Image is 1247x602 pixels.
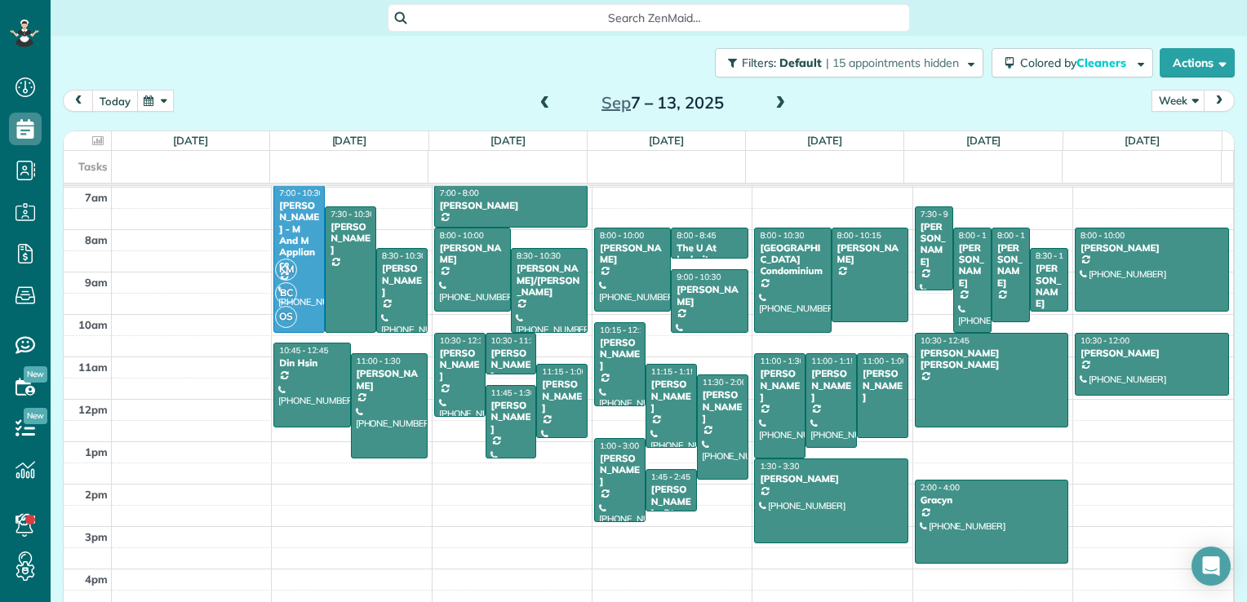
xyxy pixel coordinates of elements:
span: 10:30 - 11:30 [491,335,540,346]
div: The U At Ledroit [676,242,743,266]
span: 9am [85,276,108,289]
div: [PERSON_NAME] [439,242,506,266]
span: 8:00 - 10:15 [837,230,881,241]
div: [GEOGRAPHIC_DATA] Condominium [759,242,826,277]
div: Din Hsin [278,357,345,369]
span: 7:00 - 8:00 [440,188,479,198]
span: 11:00 - 1:30 [357,356,401,366]
span: Tasks [78,160,108,173]
span: 3pm [85,530,108,543]
span: 12pm [78,403,108,416]
div: [PERSON_NAME] [330,221,371,256]
span: Cleaners [1076,55,1129,70]
span: 8:00 - 10:00 [1081,230,1125,241]
span: 11:00 - 1:30 [760,356,804,366]
span: 7am [85,191,108,204]
button: today [92,90,138,112]
div: [PERSON_NAME] [1080,347,1224,359]
span: 7:00 - 10:30 [279,188,323,198]
div: [PERSON_NAME] [490,400,532,435]
span: 2:00 - 4:00 [921,482,960,493]
div: [PERSON_NAME] [810,368,852,403]
a: [DATE] [1125,134,1160,147]
span: 10am [78,318,108,331]
div: [PERSON_NAME] [996,242,1025,290]
div: [PERSON_NAME] [1035,263,1063,310]
span: 10:30 - 12:00 [1081,335,1129,346]
div: [PERSON_NAME] [920,221,948,268]
button: Filters: Default | 15 appointments hidden [715,48,983,77]
button: Colored byCleaners [992,48,1153,77]
div: [PERSON_NAME] [599,453,641,488]
span: 10:30 - 12:30 [440,335,489,346]
span: 10:30 - 12:45 [921,335,970,346]
a: Filters: Default | 15 appointments hidden [707,48,983,77]
span: 8:00 - 8:45 [677,230,716,241]
a: [DATE] [807,134,842,147]
span: 11am [78,361,108,374]
button: next [1204,90,1235,112]
span: 4pm [85,573,108,586]
span: 2pm [85,488,108,501]
div: [PERSON_NAME] [599,242,666,266]
span: New [24,366,47,383]
div: [PERSON_NAME]/[PERSON_NAME] [516,263,583,298]
span: 8:30 - 10:30 [382,250,426,261]
span: 8:00 - 10:30 [760,230,804,241]
span: OS [275,306,297,328]
span: 11:15 - 1:15 [651,366,695,377]
div: [PERSON_NAME] - M And M Appliance [278,200,320,270]
h2: 7 – 13, 2025 [561,94,765,112]
div: [PERSON_NAME] [862,368,903,403]
span: 10:15 - 12:15 [600,325,649,335]
span: Colored by [1020,55,1132,70]
span: 8:00 - 10:00 [440,230,484,241]
div: [PERSON_NAME] [676,284,743,308]
span: 10:45 - 12:45 [279,345,328,356]
span: 8:00 - 10:15 [997,230,1041,241]
span: 1:00 - 3:00 [600,440,639,451]
a: [DATE] [649,134,684,147]
span: KM [275,259,297,281]
div: [PERSON_NAME] [958,242,987,290]
span: 8am [85,233,108,246]
div: [PERSON_NAME] [541,378,583,414]
span: 1:30 - 3:30 [760,461,799,471]
button: Week [1152,90,1205,112]
div: Open Intercom Messenger [1192,547,1231,586]
a: [DATE] [173,134,208,147]
div: Gracyn [920,494,1063,506]
button: prev [63,90,94,112]
span: New [24,408,47,424]
div: [PERSON_NAME] [PERSON_NAME] [920,347,1063,371]
span: 8:30 - 10:30 [517,250,561,261]
div: [PERSON_NAME] [759,473,903,485]
span: 8:00 - 10:00 [600,230,644,241]
div: [PERSON_NAME] [356,368,423,392]
span: 11:00 - 1:00 [863,356,907,366]
a: [DATE] [966,134,1001,147]
span: 8:00 - 10:30 [959,230,1003,241]
div: [PERSON_NAME] [439,347,481,383]
div: [PERSON_NAME] [1080,242,1224,254]
div: [PERSON_NAME] [381,263,423,298]
span: 7:30 - 10:30 [331,209,375,219]
span: 1:45 - 2:45 [651,471,690,482]
a: [DATE] [332,134,367,147]
div: [PERSON_NAME] [650,378,692,414]
span: 11:45 - 1:30 [491,387,535,398]
button: Actions [1160,48,1235,77]
span: 9:00 - 10:30 [677,272,721,282]
span: 11:15 - 1:00 [542,366,586,377]
span: 11:30 - 2:00 [703,377,747,387]
span: Filters: [742,55,776,70]
div: [PERSON_NAME] - Btn Systems [650,484,692,531]
span: 8:30 - 10:00 [1036,250,1080,261]
span: BC [275,282,297,304]
span: 11:00 - 1:15 [811,356,855,366]
div: [PERSON_NAME] [490,347,532,383]
div: [PERSON_NAME] [702,389,743,424]
span: 7:30 - 9:30 [921,209,960,219]
a: [DATE] [490,134,526,147]
span: Sep [601,92,631,113]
